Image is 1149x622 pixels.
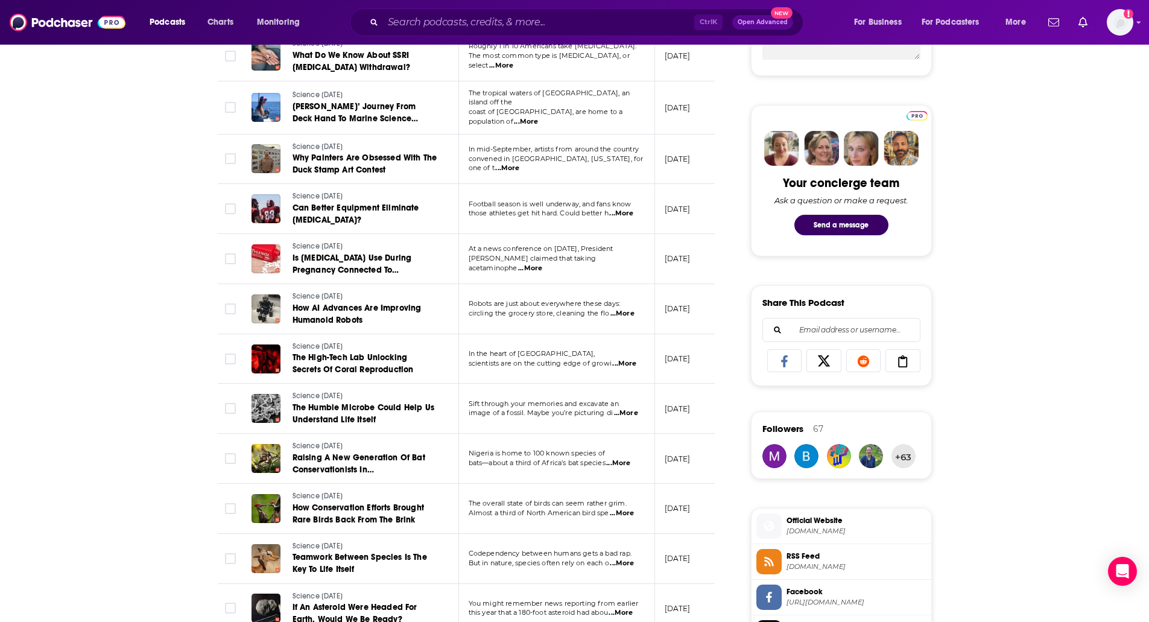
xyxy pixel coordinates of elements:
[469,549,631,557] span: Codependency between humans gets a bad rap.
[293,352,414,375] span: The High-Tech Lab Unlocking Secrets Of Coral Reproduction
[610,509,634,518] span: ...More
[1107,9,1133,36] span: Logged in as lizrussopr1
[469,499,627,507] span: The overall state of birds can seem rather grim.
[10,11,125,34] img: Podchaser - Follow, Share and Rate Podcasts
[293,242,343,250] span: Science [DATE]
[884,131,919,166] img: Jon Profile
[891,444,916,468] button: +63
[469,42,637,50] span: Roughly 1 in 10 Americans take [MEDICAL_DATA].
[469,459,606,467] span: bats—about a third of Africa’s bat species
[469,608,608,617] span: this year that a 180-foot asteroid had abou
[293,142,343,151] span: Science [DATE]
[665,553,691,563] p: [DATE]
[794,215,888,235] button: Send a message
[914,13,997,32] button: open menu
[469,89,630,107] span: The tropical waters of [GEOGRAPHIC_DATA], an island off the
[293,452,425,487] span: Raising A New Generation Of Bat Conservationists In [GEOGRAPHIC_DATA]
[694,14,723,30] span: Ctrl K
[806,349,841,372] a: Share on X/Twitter
[787,598,926,607] span: https://www.facebook.com/scifri
[225,303,236,314] span: Toggle select row
[1124,9,1133,19] svg: Add a profile image
[293,352,437,376] a: The High-Tech Lab Unlocking Secrets Of Coral Reproduction
[787,551,926,562] span: RSS Feed
[293,392,343,400] span: Science [DATE]
[469,309,610,317] span: circling the grocery store, cleaning the flo
[225,603,236,614] span: Toggle select row
[293,552,427,574] span: Teamwork Between Species Is The Key To Life Itself
[774,195,908,205] div: Ask a question or make a request.
[293,391,437,402] a: Science [DATE]
[469,509,609,517] span: Almost a third of North American bird spe
[293,152,437,176] a: Why Painters Are Obsessed With The Duck Stamp Art Contest
[665,354,691,364] p: [DATE]
[293,90,343,99] span: Science [DATE]
[469,408,613,417] span: image of a fossil. Maybe you’re picturing di
[469,209,609,217] span: those athletes get hit hard. Could better h
[257,14,300,31] span: Monitoring
[207,14,233,31] span: Charts
[804,131,839,166] img: Barbara Profile
[1107,9,1133,36] button: Show profile menu
[225,553,236,564] span: Toggle select row
[762,444,787,468] a: matt.hodgson2
[293,153,437,175] span: Why Painters Are Obsessed With The Duck Stamp Art Contest
[665,253,691,264] p: [DATE]
[293,292,343,300] span: Science [DATE]
[293,303,422,325] span: How AI Advances Are Improving Humanoid Robots
[150,14,185,31] span: Podcasts
[469,200,631,208] span: Football season is well underway, and fans know
[469,359,612,367] span: scientists are on the cutting edge of growi
[469,244,613,253] span: At a news conference on [DATE], President
[844,131,879,166] img: Jules Profile
[293,302,437,326] a: How AI Advances Are Improving Humanoid Robots
[225,203,236,214] span: Toggle select row
[514,117,538,127] span: ...More
[756,585,926,610] a: Facebook[URL][DOMAIN_NAME]
[767,349,802,372] a: Share on Facebook
[762,297,844,308] h3: Share This Podcast
[225,102,236,113] span: Toggle select row
[293,192,343,200] span: Science [DATE]
[665,51,691,61] p: [DATE]
[997,13,1041,32] button: open menu
[293,253,412,287] span: Is [MEDICAL_DATA] Use During Pregnancy Connected To [MEDICAL_DATA]?
[665,154,691,164] p: [DATE]
[469,51,630,69] span: The most common type is [MEDICAL_DATA], or select
[762,423,803,434] span: Followers
[293,452,437,476] a: Raising A New Generation Of Bat Conservationists In [GEOGRAPHIC_DATA]
[665,204,691,214] p: [DATE]
[293,241,437,252] a: Science [DATE]
[361,8,815,36] div: Search podcasts, credits, & more...
[293,542,343,550] span: Science [DATE]
[1107,9,1133,36] img: User Profile
[787,586,926,597] span: Facebook
[225,453,236,464] span: Toggle select row
[293,90,437,101] a: Science [DATE]
[469,145,639,153] span: In mid-September, artists from around the country
[248,13,315,32] button: open menu
[787,527,926,536] span: wnycstudios.org
[489,61,513,71] span: ...More
[1043,12,1064,33] a: Show notifications dropdown
[293,191,437,202] a: Science [DATE]
[518,264,542,273] span: ...More
[665,503,691,513] p: [DATE]
[610,309,635,319] span: ...More
[827,444,851,468] img: INRI81216
[293,342,343,351] span: Science [DATE]
[609,608,633,618] span: ...More
[469,399,619,408] span: Sift through your memories and excavate an
[606,459,630,468] span: ...More
[293,541,437,552] a: Science [DATE]
[293,203,419,225] span: Can Better Equipment Eliminate [MEDICAL_DATA]?
[756,549,926,574] a: RSS Feed[DOMAIN_NAME]
[293,101,437,125] a: [PERSON_NAME]’ Journey From Deck Hand To Marine Science Leader
[293,442,343,450] span: Science [DATE]
[859,444,883,468] a: kristi115
[495,163,519,173] span: ...More
[200,13,241,32] a: Charts
[764,131,799,166] img: Sydney Profile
